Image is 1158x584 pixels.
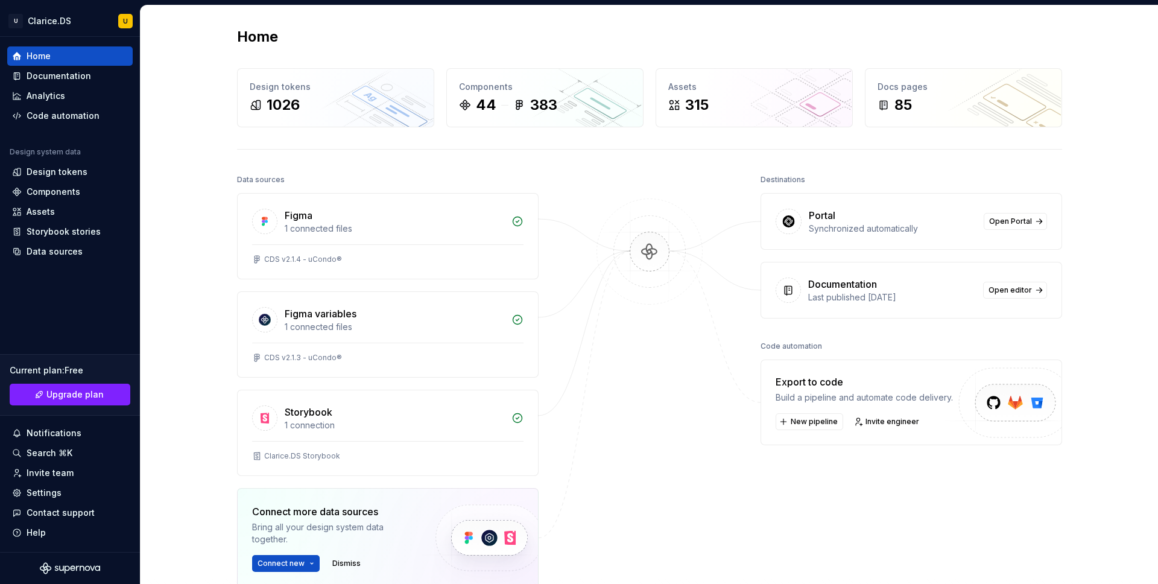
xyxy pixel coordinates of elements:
div: 1 connection [285,419,504,431]
button: Connect new [252,555,320,572]
div: Figma variables [285,306,356,321]
div: Documentation [27,70,91,82]
a: Documentation [7,66,133,86]
div: Connect more data sources [252,504,415,519]
div: 1 connected files [285,223,504,235]
span: New pipeline [791,417,838,427]
a: Storybook1 connectionClarice.DS Storybook [237,390,539,476]
a: Upgrade plan [10,384,130,405]
div: Storybook [285,405,332,419]
div: Settings [27,487,62,499]
div: Bring all your design system data together. [252,521,415,545]
div: Data sources [237,171,285,188]
a: Assets315 [656,68,853,127]
a: Figma1 connected filesCDS v2.1.4 - uCondo® [237,193,539,279]
div: Assets [27,206,55,218]
div: Storybook stories [27,226,101,238]
button: New pipeline [776,413,843,430]
a: Invite engineer [850,413,925,430]
a: Components44383 [446,68,644,127]
div: Search ⌘K [27,447,72,459]
span: Upgrade plan [46,389,104,401]
a: Settings [7,483,133,503]
button: Dismiss [327,555,366,572]
div: Design system data [10,147,81,157]
a: Components [7,182,133,202]
a: Docs pages85 [865,68,1062,127]
div: Invite team [27,467,74,479]
a: Design tokens [7,162,133,182]
div: CDS v2.1.4 - uCondo® [264,255,342,264]
div: CDS v2.1.3 - uCondo® [264,353,342,363]
div: 85 [894,95,912,115]
span: Open editor [989,285,1032,295]
a: Code automation [7,106,133,125]
div: U [8,14,23,28]
div: 1 connected files [285,321,504,333]
div: 1026 [267,95,300,115]
div: 44 [476,95,496,115]
div: Clarice.DS [28,15,71,27]
div: Code automation [761,338,822,355]
span: Invite engineer [865,417,919,427]
div: Data sources [27,246,83,258]
div: U [123,16,128,26]
div: Last published [DATE] [808,291,976,303]
svg: Supernova Logo [40,562,100,574]
div: Components [459,81,631,93]
a: Invite team [7,463,133,483]
div: Contact support [27,507,95,519]
div: Help [27,527,46,539]
a: Open Portal [984,213,1047,230]
a: Figma variables1 connected filesCDS v2.1.3 - uCondo® [237,291,539,378]
button: Help [7,523,133,542]
div: 315 [685,95,709,115]
span: Connect new [258,559,305,568]
button: Contact support [7,503,133,522]
a: Home [7,46,133,66]
a: Assets [7,202,133,221]
a: Storybook stories [7,222,133,241]
div: Assets [668,81,840,93]
div: Synchronized automatically [809,223,976,235]
span: Open Portal [989,217,1032,226]
span: Dismiss [332,559,361,568]
div: Design tokens [27,166,87,178]
a: Open editor [983,282,1047,299]
div: Home [27,50,51,62]
button: UClarice.DSU [2,8,138,34]
button: Notifications [7,424,133,443]
div: Design tokens [250,81,422,93]
h2: Home [237,27,278,46]
div: Current plan : Free [10,364,130,376]
div: Export to code [776,375,953,389]
div: Analytics [27,90,65,102]
div: Figma [285,208,312,223]
div: Docs pages [878,81,1049,93]
a: Analytics [7,86,133,106]
div: Components [27,186,80,198]
a: Data sources [7,242,133,261]
div: 383 [530,95,557,115]
div: Portal [809,208,835,223]
div: Documentation [808,277,877,291]
div: Clarice.DS Storybook [264,451,340,461]
div: Code automation [27,110,100,122]
div: Destinations [761,171,805,188]
button: Search ⌘K [7,443,133,463]
div: Notifications [27,427,81,439]
a: Design tokens1026 [237,68,434,127]
div: Build a pipeline and automate code delivery. [776,392,953,404]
